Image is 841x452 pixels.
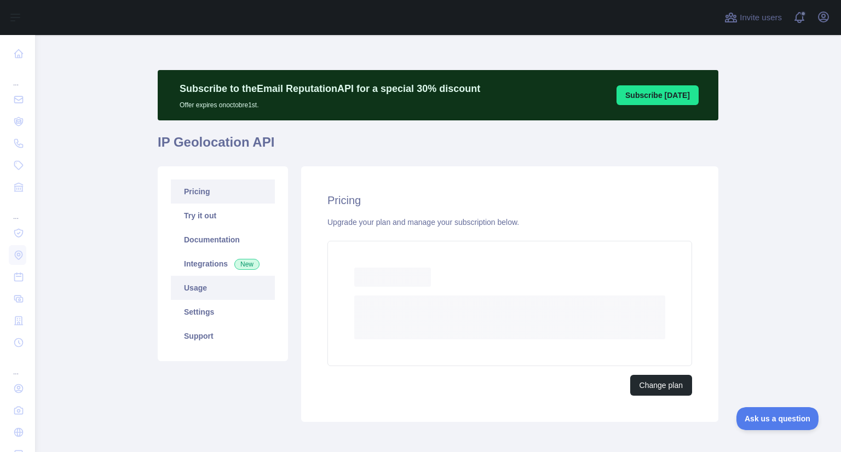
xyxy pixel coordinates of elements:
[180,96,480,109] p: Offer expires on octobre 1st.
[9,66,26,88] div: ...
[740,11,782,24] span: Invite users
[9,199,26,221] div: ...
[158,134,718,160] h1: IP Geolocation API
[327,217,692,228] div: Upgrade your plan and manage your subscription below.
[630,375,692,396] button: Change plan
[722,9,784,26] button: Invite users
[171,300,275,324] a: Settings
[171,228,275,252] a: Documentation
[327,193,692,208] h2: Pricing
[736,407,819,430] iframe: Toggle Customer Support
[180,81,480,96] p: Subscribe to the Email Reputation API for a special 30 % discount
[171,324,275,348] a: Support
[9,355,26,376] div: ...
[171,252,275,276] a: Integrations New
[617,85,699,105] button: Subscribe [DATE]
[234,259,260,270] span: New
[171,276,275,300] a: Usage
[171,179,275,204] a: Pricing
[171,204,275,228] a: Try it out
